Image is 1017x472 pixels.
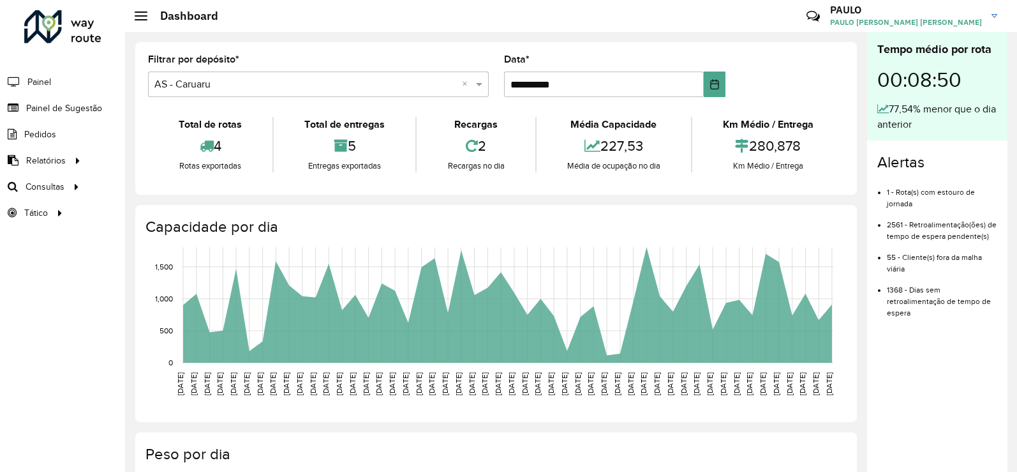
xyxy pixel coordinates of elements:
[27,75,51,89] span: Painel
[256,372,264,395] text: [DATE]
[145,445,844,464] h4: Peso por dia
[151,117,269,132] div: Total de rotas
[653,372,661,395] text: [DATE]
[627,372,635,395] text: [DATE]
[877,102,997,132] div: 77,54% menor que o dia anterior
[830,17,982,28] span: PAULO [PERSON_NAME] [PERSON_NAME]
[216,372,224,395] text: [DATE]
[203,372,211,395] text: [DATE]
[745,372,753,395] text: [DATE]
[151,160,269,172] div: Rotas exportadas
[415,372,423,395] text: [DATE]
[155,294,173,303] text: 1,000
[785,372,794,395] text: [DATE]
[600,372,608,395] text: [DATE]
[277,117,412,132] div: Total de entregas
[168,358,173,367] text: 0
[145,218,844,236] h4: Capacidade por dia
[277,132,412,160] div: 5
[348,372,357,395] text: [DATE]
[877,58,997,102] div: 00:08:50
[692,372,701,395] text: [DATE]
[825,372,833,395] text: [DATE]
[877,153,997,172] h4: Alertas
[462,77,473,92] span: Clear all
[420,132,531,160] div: 2
[540,132,688,160] div: 227,53
[229,372,237,395] text: [DATE]
[454,372,463,395] text: [DATE]
[877,41,997,58] div: Tempo médio por rota
[666,372,674,395] text: [DATE]
[242,372,251,395] text: [DATE]
[420,117,531,132] div: Recargas
[613,372,621,395] text: [DATE]
[574,372,582,395] text: [DATE]
[24,128,56,141] span: Pedidos
[799,3,827,30] a: Contato Rápido
[830,4,982,16] h3: PAULO
[706,372,714,395] text: [DATE]
[759,372,767,395] text: [DATE]
[772,372,780,395] text: [DATE]
[507,372,516,395] text: [DATE]
[26,180,64,194] span: Consultas
[732,372,741,395] text: [DATE]
[480,372,489,395] text: [DATE]
[160,326,173,335] text: 500
[147,9,218,23] h2: Dashboard
[420,160,531,172] div: Recargas no dia
[26,102,102,115] span: Painel de Sugestão
[401,372,410,395] text: [DATE]
[155,263,173,271] text: 1,500
[639,372,648,395] text: [DATE]
[468,372,476,395] text: [DATE]
[362,372,370,395] text: [DATE]
[679,372,688,395] text: [DATE]
[560,372,568,395] text: [DATE]
[504,52,530,67] label: Data
[309,372,317,395] text: [DATE]
[695,160,841,172] div: Km Médio / Entrega
[151,132,269,160] div: 4
[586,372,595,395] text: [DATE]
[719,372,727,395] text: [DATE]
[148,52,239,67] label: Filtrar por depósito
[176,372,184,395] text: [DATE]
[335,372,343,395] text: [DATE]
[812,372,820,395] text: [DATE]
[695,132,841,160] div: 280,878
[24,206,48,220] span: Tático
[887,177,997,209] li: 1 - Rota(s) com estouro de jornada
[695,117,841,132] div: Km Médio / Entrega
[277,160,412,172] div: Entregas exportadas
[295,372,304,395] text: [DATE]
[798,372,806,395] text: [DATE]
[533,372,542,395] text: [DATE]
[540,117,688,132] div: Média Capacidade
[26,154,66,167] span: Relatórios
[521,372,529,395] text: [DATE]
[189,372,198,395] text: [DATE]
[322,372,330,395] text: [DATE]
[269,372,277,395] text: [DATE]
[887,209,997,242] li: 2561 - Retroalimentação(ões) de tempo de espera pendente(s)
[375,372,383,395] text: [DATE]
[441,372,449,395] text: [DATE]
[282,372,290,395] text: [DATE]
[427,372,436,395] text: [DATE]
[540,160,688,172] div: Média de ocupação no dia
[388,372,396,395] text: [DATE]
[547,372,555,395] text: [DATE]
[704,72,725,97] button: Choose Date
[887,242,997,275] li: 55 - Cliente(s) fora da malha viária
[494,372,502,395] text: [DATE]
[887,275,997,319] li: 1368 - Dias sem retroalimentação de tempo de espera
